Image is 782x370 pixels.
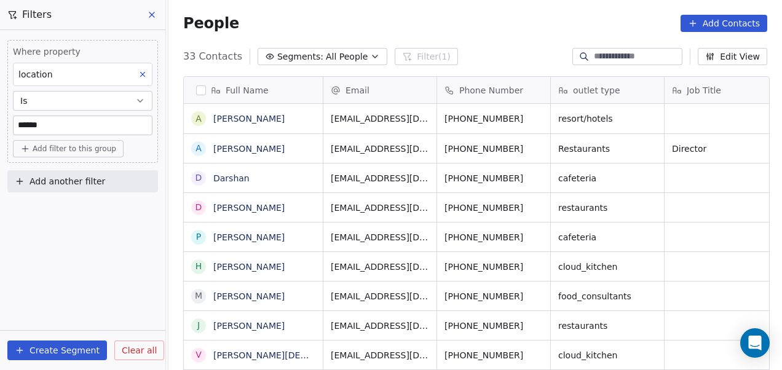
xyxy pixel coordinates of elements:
[331,231,429,243] span: [EMAIL_ADDRESS][DOMAIN_NAME]
[558,261,657,273] span: cloud_kitchen
[213,144,285,154] a: [PERSON_NAME]
[551,77,664,103] div: outlet type
[558,172,657,184] span: cafeteria
[183,49,242,64] span: 33 Contacts
[558,202,657,214] span: restaurants
[331,112,429,125] span: [EMAIL_ADDRESS][DOMAIN_NAME]
[444,290,543,302] span: [PHONE_NUMBER]
[213,262,285,272] a: [PERSON_NAME]
[681,15,767,32] button: Add Contacts
[558,231,657,243] span: cafeteria
[195,348,202,361] div: V
[665,77,778,103] div: Job Title
[183,14,239,33] span: People
[195,260,202,273] div: H
[195,112,202,125] div: A
[558,290,657,302] span: food_consultants
[558,112,657,125] span: resort/hotels
[573,84,620,96] span: outlet type
[395,48,458,65] button: Filter(1)
[672,143,770,155] span: Director
[444,231,543,243] span: [PHONE_NUMBER]
[213,321,285,331] a: [PERSON_NAME]
[331,143,429,155] span: [EMAIL_ADDRESS][DOMAIN_NAME]
[346,84,369,96] span: Email
[331,261,429,273] span: [EMAIL_ADDRESS][DOMAIN_NAME]
[444,172,543,184] span: [PHONE_NUMBER]
[444,320,543,332] span: [PHONE_NUMBER]
[184,77,323,103] div: Full Name
[558,143,657,155] span: Restaurants
[698,48,767,65] button: Edit View
[196,230,201,243] div: P
[331,172,429,184] span: [EMAIL_ADDRESS][DOMAIN_NAME]
[558,320,657,332] span: restaurants
[213,232,285,242] a: [PERSON_NAME]
[226,84,269,96] span: Full Name
[277,50,323,63] span: Segments:
[331,202,429,214] span: [EMAIL_ADDRESS][DOMAIN_NAME]
[213,114,285,124] a: [PERSON_NAME]
[444,202,543,214] span: [PHONE_NUMBER]
[195,201,202,214] div: D
[437,77,550,103] div: Phone Number
[331,349,429,361] span: [EMAIL_ADDRESS][DOMAIN_NAME]
[323,77,436,103] div: Email
[195,142,202,155] div: A
[558,349,657,361] span: cloud_kitchen
[331,290,429,302] span: [EMAIL_ADDRESS][DOMAIN_NAME]
[326,50,368,63] span: All People
[444,261,543,273] span: [PHONE_NUMBER]
[740,328,770,358] div: Open Intercom Messenger
[213,350,382,360] a: [PERSON_NAME][DEMOGRAPHIC_DATA]
[213,291,285,301] a: [PERSON_NAME]
[444,143,543,155] span: [PHONE_NUMBER]
[195,289,202,302] div: M
[444,349,543,361] span: [PHONE_NUMBER]
[331,320,429,332] span: [EMAIL_ADDRESS][DOMAIN_NAME]
[687,84,721,96] span: Job Title
[213,203,285,213] a: [PERSON_NAME]
[195,171,202,184] div: D
[459,84,523,96] span: Phone Number
[213,173,250,183] a: Darshan
[197,319,200,332] div: J
[444,112,543,125] span: [PHONE_NUMBER]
